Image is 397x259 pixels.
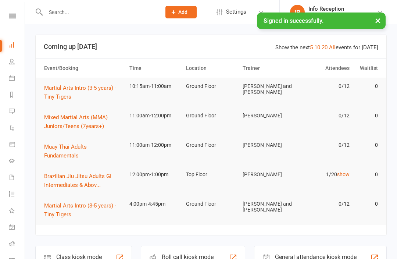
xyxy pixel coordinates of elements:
[239,136,296,154] td: [PERSON_NAME]
[165,6,197,18] button: Add
[43,7,156,17] input: Search...
[9,220,25,236] a: General attendance kiosk mode
[126,136,183,154] td: 11:00am-12:00pm
[126,195,183,213] td: 4:00pm-4:45pm
[371,13,385,28] button: ×
[290,5,305,19] div: IR
[44,43,378,50] h3: Coming up [DATE]
[337,171,350,177] a: show
[314,44,320,51] a: 10
[239,166,296,183] td: [PERSON_NAME]
[296,78,353,95] td: 0/12
[353,136,381,154] td: 0
[44,173,111,188] span: Brazilian Jiu Jitsu Adults GI Intermediates & Abov...
[239,78,296,101] td: [PERSON_NAME] and [PERSON_NAME]
[178,9,187,15] span: Add
[183,166,239,183] td: Top Floor
[126,59,183,78] th: Time
[9,87,25,104] a: Reports
[9,38,25,54] a: Dashboard
[9,71,25,87] a: Calendar
[310,44,313,51] a: 5
[44,114,108,129] span: Mixed Martial Arts (MMA) Juniors/Teens (7years+)
[41,59,126,78] th: Event/Booking
[239,107,296,124] td: [PERSON_NAME]
[44,172,123,189] button: Brazilian Jiu Jitsu Adults GI Intermediates & Abov...
[329,44,336,51] a: All
[183,195,239,213] td: Ground Floor
[239,59,296,78] th: Trainer
[296,136,353,154] td: 0/12
[44,113,123,131] button: Mixed Martial Arts (MMA) Juniors/Teens (7years+)
[183,107,239,124] td: Ground Floor
[296,107,353,124] td: 0/12
[44,202,116,218] span: Martial Arts Intro (3-5 years) - Tiny Tigers
[308,6,377,12] div: Info Reception
[353,195,381,213] td: 0
[296,59,353,78] th: Attendees
[353,78,381,95] td: 0
[226,4,246,20] span: Settings
[9,203,25,220] a: What's New
[353,107,381,124] td: 0
[322,44,328,51] a: 20
[44,201,123,219] button: Martial Arts Intro (3-5 years) - Tiny Tigers
[183,136,239,154] td: Ground Floor
[183,78,239,95] td: Ground Floor
[44,143,87,159] span: Muay Thai Adults Fundamentals
[353,59,381,78] th: Waitlist
[308,12,377,19] div: Equinox Martial Arts Academy
[9,54,25,71] a: People
[296,195,353,213] td: 0/12
[353,166,381,183] td: 0
[126,166,183,183] td: 12:00pm-1:00pm
[126,78,183,95] td: 10:15am-11:00am
[9,236,25,253] a: Roll call kiosk mode
[44,85,116,100] span: Martial Arts Intro (3-5 years) - Tiny Tigers
[44,142,123,160] button: Muay Thai Adults Fundamentals
[9,137,25,153] a: Product Sales
[239,195,296,219] td: [PERSON_NAME] and [PERSON_NAME]
[126,107,183,124] td: 11:00am-12:00pm
[44,84,123,101] button: Martial Arts Intro (3-5 years) - Tiny Tigers
[275,43,378,52] div: Show the next events for [DATE]
[183,59,239,78] th: Location
[264,17,323,24] span: Signed in successfully.
[296,166,353,183] td: 1/20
